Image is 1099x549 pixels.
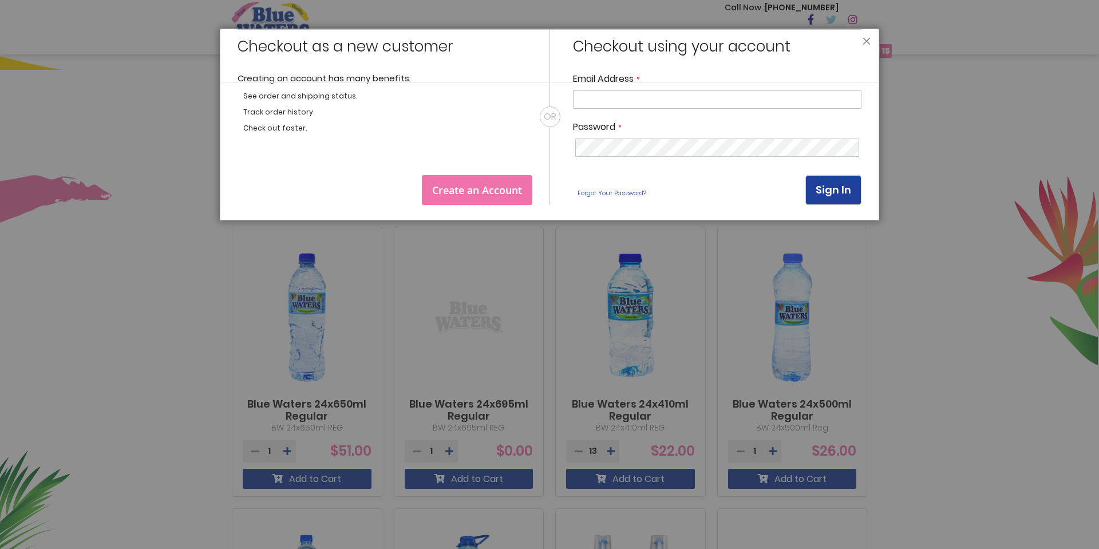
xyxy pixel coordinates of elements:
[243,123,532,133] li: Check out faster.
[816,183,851,197] span: Sign In
[805,175,861,205] button: Sign In
[422,175,532,205] a: Create an Account
[573,184,650,202] a: Forgot Your Password?
[243,91,532,101] li: See order and shipping status.
[578,188,646,198] span: Forgot Your Password?
[573,120,615,133] span: Password
[432,183,522,197] span: Create an Account
[243,107,532,117] li: Track order history.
